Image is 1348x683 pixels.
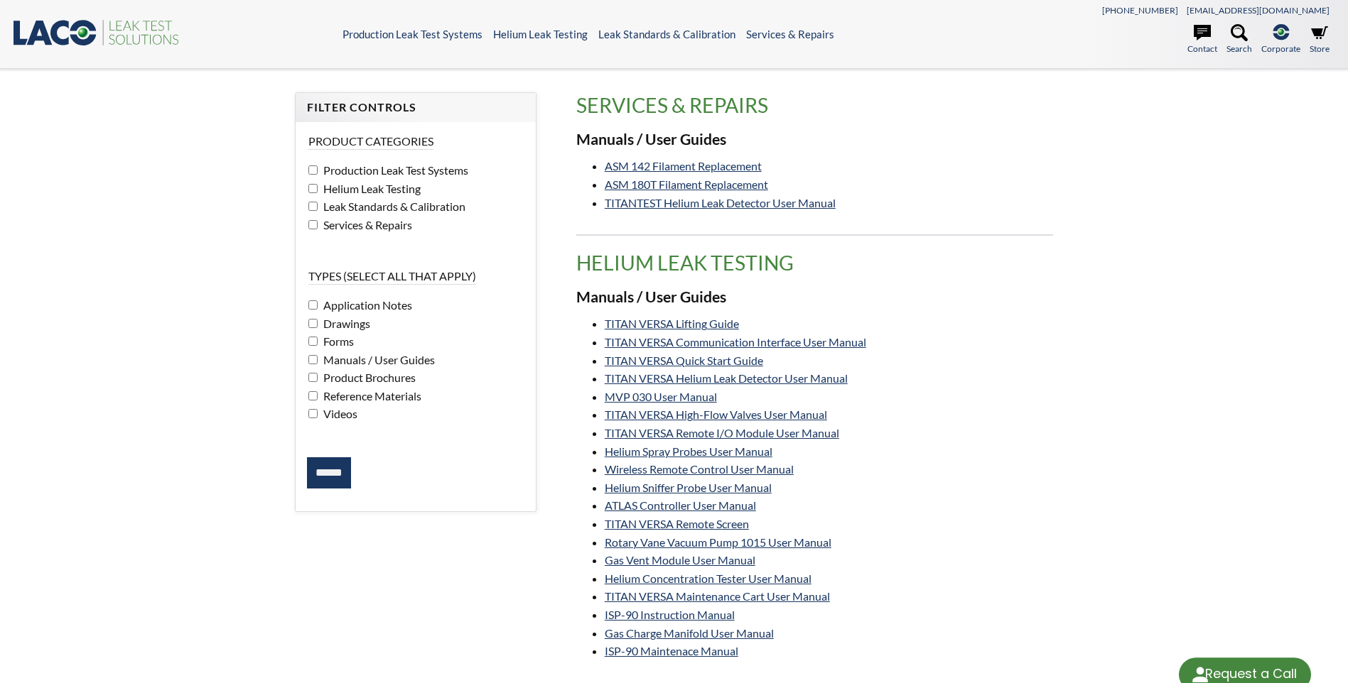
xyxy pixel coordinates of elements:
a: Services & Repairs [746,28,834,40]
h3: Manuals / User Guides [576,130,1053,150]
span: Production Leak Test Systems [320,163,468,177]
legend: Types (select all that apply) [308,268,476,285]
h4: Filter Controls [307,100,524,115]
legend: Product Categories [308,133,433,150]
input: Application Notes [308,300,318,310]
input: Manuals / User Guides [308,355,318,364]
input: Services & Repairs [308,220,318,229]
span: Corporate [1261,42,1300,55]
input: Forms [308,337,318,346]
a: MVP 030 User Manual [605,390,717,403]
a: TITAN VERSA Helium Leak Detector User Manual [605,371,848,385]
a: ISP-90 Instruction Manual [605,608,735,621]
a: TITAN VERSA Lifting Guide [605,317,739,330]
a: TITAN VERSA Remote Screen [605,517,749,530]
span: Videos [320,407,357,420]
a: [EMAIL_ADDRESS][DOMAIN_NAME] [1187,5,1330,16]
span: translation missing: en.product_groups.Helium Leak Testing [576,251,794,275]
span: Forms [320,334,354,348]
a: ISP-90 Maintenace Manual [605,644,738,657]
input: Helium Leak Testing [308,184,318,193]
h3: Manuals / User Guides [576,288,1053,307]
a: Wireless Remote Control User Manual [605,462,794,476]
a: Helium Spray Probes User Manual [605,444,772,458]
a: [PHONE_NUMBER] [1102,5,1178,16]
a: Helium Concentration Tester User Manual [605,572,812,585]
a: Leak Standards & Calibration [598,28,735,40]
input: Leak Standards & Calibration [308,202,318,211]
span: Helium Leak Testing [320,182,421,195]
span: Product Brochures [320,371,416,384]
a: TITAN VERSA High-Flow Valves User Manual [605,408,827,421]
input: Reference Materials [308,391,318,400]
input: Production Leak Test Systems [308,165,318,175]
a: ASM 180T Filament Replacement [605,177,768,191]
a: Store [1310,24,1330,55]
a: Helium Sniffer Probe User Manual [605,481,772,494]
a: ASM 142 Filament Replacement [605,159,762,173]
a: Production Leak Test Systems [343,28,482,40]
span: Leak Standards & Calibration [320,200,465,213]
input: Product Brochures [308,373,318,382]
span: Application Notes [320,298,412,312]
a: TITAN VERSA Remote I/O Module User Manual [605,426,839,439]
a: Search [1226,24,1252,55]
a: TITAN VERSA Quick Start Guide [605,354,763,367]
a: Gas Vent Module User Manual [605,553,755,567]
span: Drawings [320,317,370,330]
span: translation missing: en.product_groups.Services & Repairs [576,93,768,117]
a: Rotary Vane Vacuum Pump 1015 User Manual [605,535,831,549]
span: Manuals / User Guides [320,353,435,366]
a: Gas Charge Manifold User Manual [605,626,774,640]
a: TITANTEST Helium Leak Detector User Manual [605,196,836,209]
a: TITAN VERSA Communication Interface User Manual [605,335,866,349]
a: ATLAS Controller User Manual [605,498,756,512]
a: TITAN VERSA Maintenance Cart User Manual [605,589,830,603]
a: Helium Leak Testing [493,28,588,40]
input: Videos [308,409,318,418]
input: Drawings [308,319,318,328]
a: Contact [1187,24,1217,55]
span: Services & Repairs [320,218,412,231]
span: Reference Materials [320,389,421,403]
